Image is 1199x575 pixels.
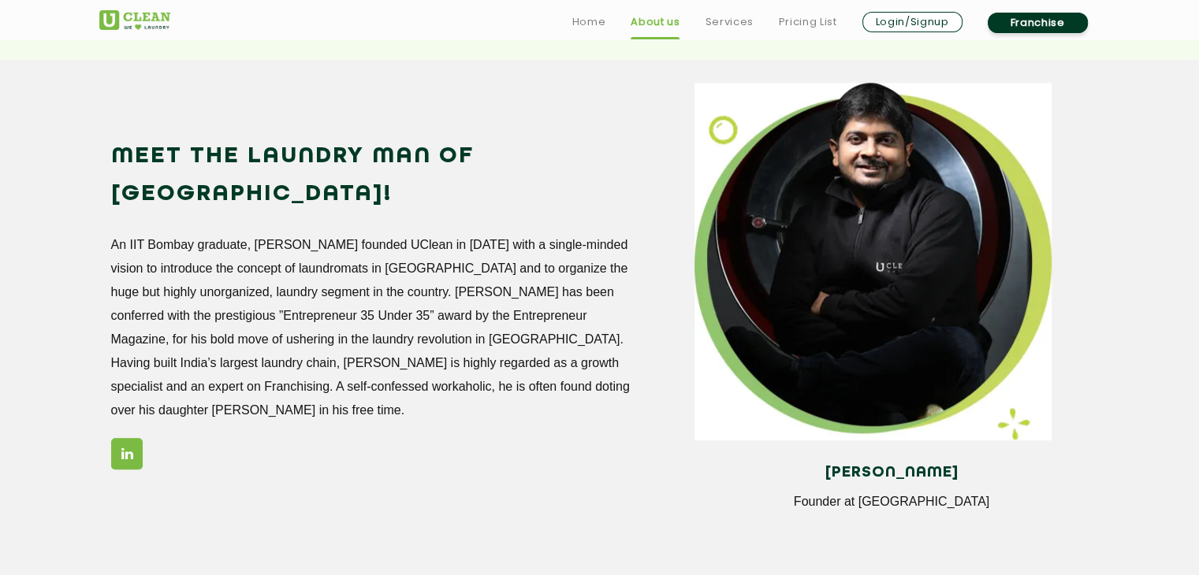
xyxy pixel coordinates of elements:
p: An IIT Bombay graduate, [PERSON_NAME] founded UClean in [DATE] with a single-minded vision to int... [111,233,632,422]
h2: Meet the Laundry Man of [GEOGRAPHIC_DATA]! [111,138,632,213]
a: Pricing List [779,13,837,32]
a: Franchise [988,13,1088,33]
a: About us [631,13,680,32]
p: Founder at [GEOGRAPHIC_DATA] [706,495,1076,509]
h4: [PERSON_NAME] [706,464,1076,481]
img: man_img_11zon.webp [694,83,1052,440]
img: UClean Laundry and Dry Cleaning [99,10,170,30]
a: Home [572,13,606,32]
a: Services [705,13,753,32]
a: Login/Signup [862,12,963,32]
